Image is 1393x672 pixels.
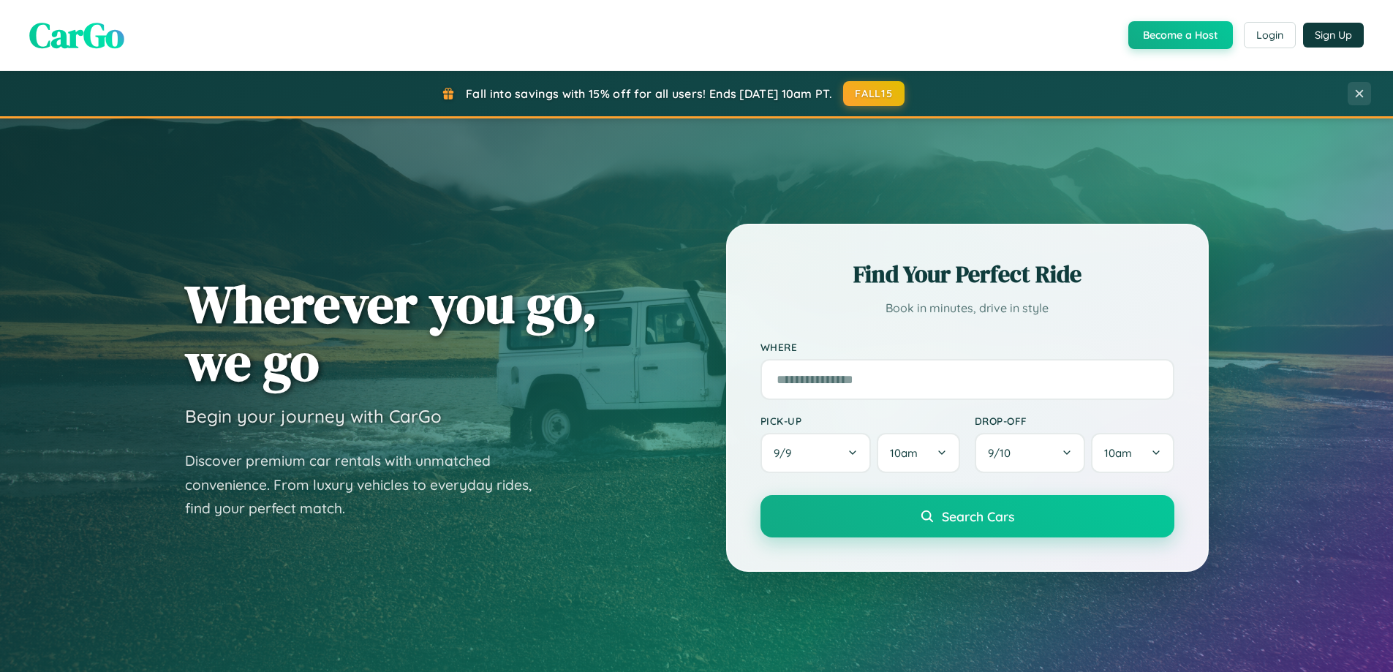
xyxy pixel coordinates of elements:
[988,446,1018,460] span: 9 / 10
[774,446,799,460] span: 9 / 9
[1104,446,1132,460] span: 10am
[1244,22,1296,48] button: Login
[185,405,442,427] h3: Begin your journey with CarGo
[942,508,1014,524] span: Search Cars
[975,433,1086,473] button: 9/10
[890,446,918,460] span: 10am
[185,449,551,521] p: Discover premium car rentals with unmatched convenience. From luxury vehicles to everyday rides, ...
[760,298,1174,319] p: Book in minutes, drive in style
[760,258,1174,290] h2: Find Your Perfect Ride
[1091,433,1174,473] button: 10am
[760,415,960,427] label: Pick-up
[877,433,959,473] button: 10am
[1128,21,1233,49] button: Become a Host
[760,433,872,473] button: 9/9
[975,415,1174,427] label: Drop-off
[843,81,905,106] button: FALL15
[466,86,832,101] span: Fall into savings with 15% off for all users! Ends [DATE] 10am PT.
[760,341,1174,353] label: Where
[185,275,597,390] h1: Wherever you go, we go
[760,495,1174,537] button: Search Cars
[1303,23,1364,48] button: Sign Up
[29,11,124,59] span: CarGo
